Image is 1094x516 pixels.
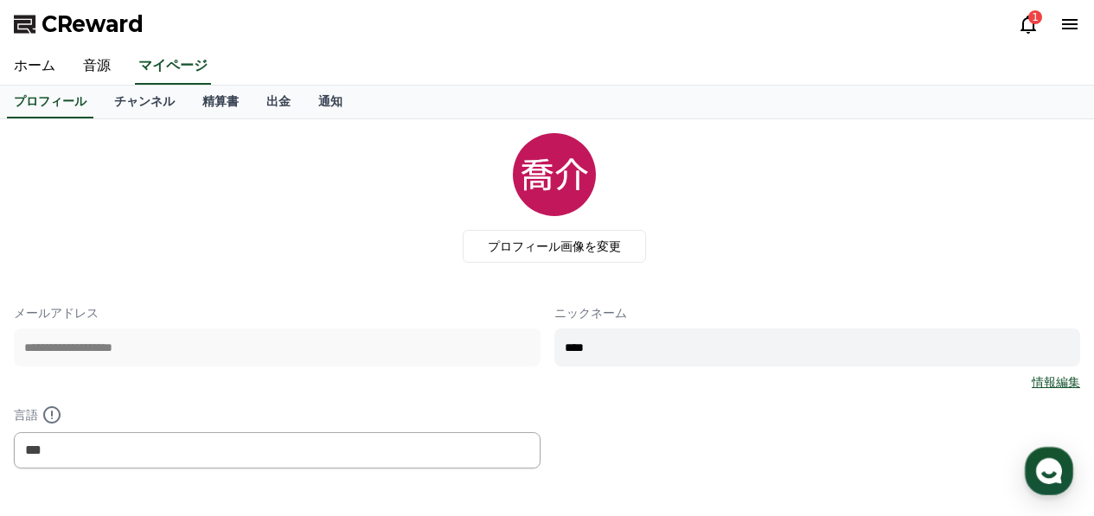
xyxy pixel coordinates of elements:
[554,304,1081,322] p: ニックネーム
[7,86,93,118] a: プロフィール
[69,48,125,85] a: 音源
[14,405,541,425] p: 言語
[253,86,304,118] a: 出金
[189,86,253,118] a: 精算書
[1028,10,1042,24] div: 1
[1018,14,1039,35] a: 1
[1032,373,1080,391] a: 情報編集
[463,230,646,263] label: プロフィール画像を変更
[513,133,596,216] img: profile_image
[304,86,356,118] a: 通知
[100,86,189,118] a: チャンネル
[14,304,541,322] p: メールアドレス
[135,48,211,85] a: マイページ
[14,10,144,38] a: CReward
[42,10,144,38] span: CReward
